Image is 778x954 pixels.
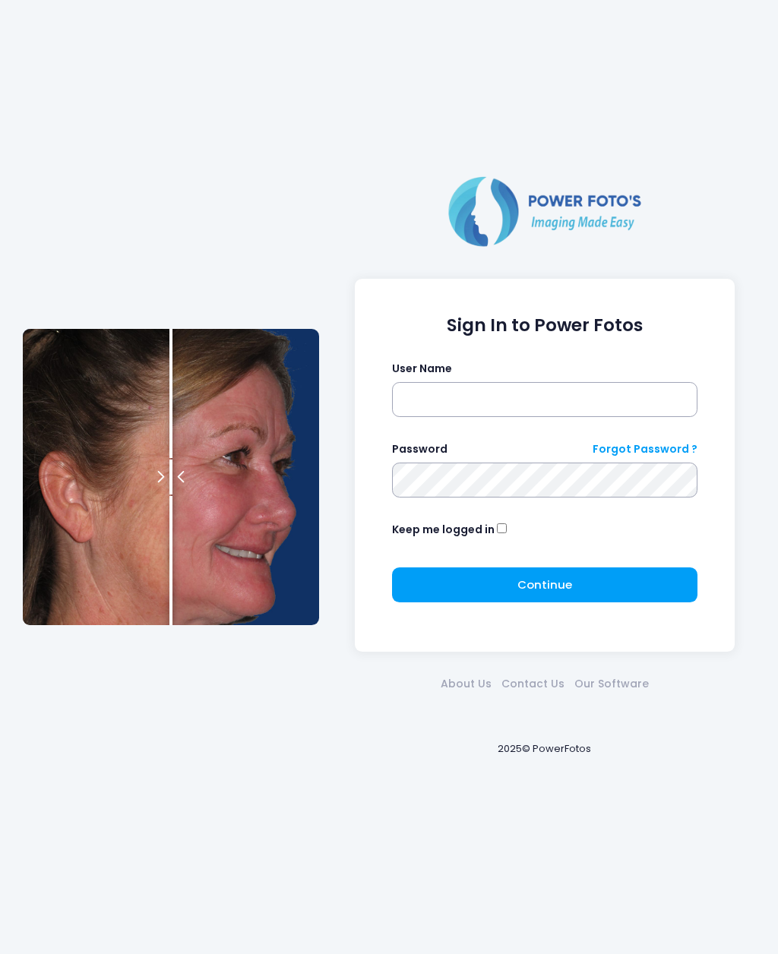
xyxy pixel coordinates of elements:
[392,361,452,377] label: User Name
[442,173,647,249] img: Logo
[392,315,698,336] h1: Sign In to Power Fotos
[593,441,697,457] a: Forgot Password ?
[392,522,495,538] label: Keep me logged in
[496,676,569,692] a: Contact Us
[435,676,496,692] a: About Us
[517,577,572,592] span: Continue
[392,441,448,457] label: Password
[569,676,653,692] a: Our Software
[392,567,698,602] button: Continue
[334,717,755,782] div: 2025© PowerFotos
